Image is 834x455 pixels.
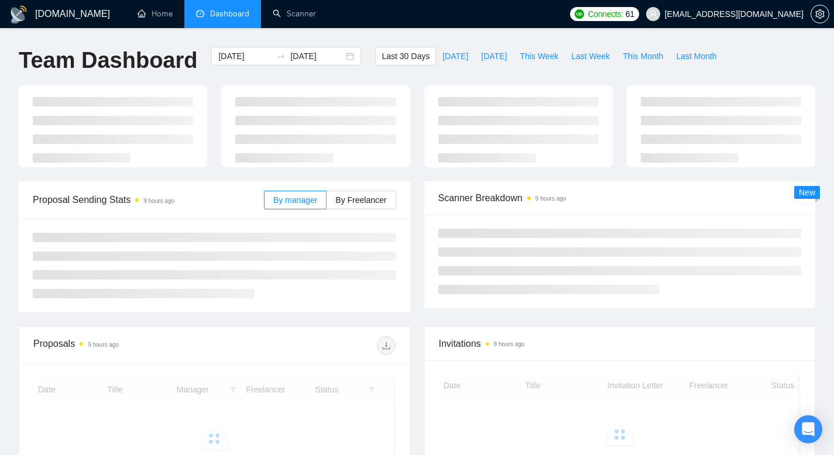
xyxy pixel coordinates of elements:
[196,9,204,18] span: dashboard
[494,341,525,347] time: 9 hours ago
[588,8,623,20] span: Connects:
[276,51,286,61] span: to
[670,47,723,66] button: Last Month
[794,415,822,443] div: Open Intercom Messenger
[438,191,802,205] span: Scanner Breakdown
[382,50,430,63] span: Last 30 Days
[520,50,558,63] span: This Week
[276,51,286,61] span: swap-right
[481,50,507,63] span: [DATE]
[273,195,317,205] span: By manager
[649,10,657,18] span: user
[218,50,272,63] input: Start date
[565,47,616,66] button: Last Week
[623,50,663,63] span: This Month
[210,9,249,19] span: Dashboard
[616,47,670,66] button: This Month
[811,5,829,23] button: setting
[273,9,316,19] a: searchScanner
[88,342,119,348] time: 9 hours ago
[375,47,436,66] button: Last 30 Days
[33,336,214,355] div: Proposals
[811,9,829,19] a: setting
[536,195,567,202] time: 9 hours ago
[513,47,565,66] button: This Week
[19,47,197,74] h1: Team Dashboard
[439,336,801,351] span: Invitations
[475,47,513,66] button: [DATE]
[33,192,264,207] span: Proposal Sending Stats
[138,9,173,19] a: homeHome
[676,50,716,63] span: Last Month
[799,188,815,197] span: New
[442,50,468,63] span: [DATE]
[436,47,475,66] button: [DATE]
[575,9,584,19] img: upwork-logo.png
[571,50,610,63] span: Last Week
[9,5,28,24] img: logo
[335,195,386,205] span: By Freelancer
[626,8,634,20] span: 61
[290,50,344,63] input: End date
[143,198,174,204] time: 9 hours ago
